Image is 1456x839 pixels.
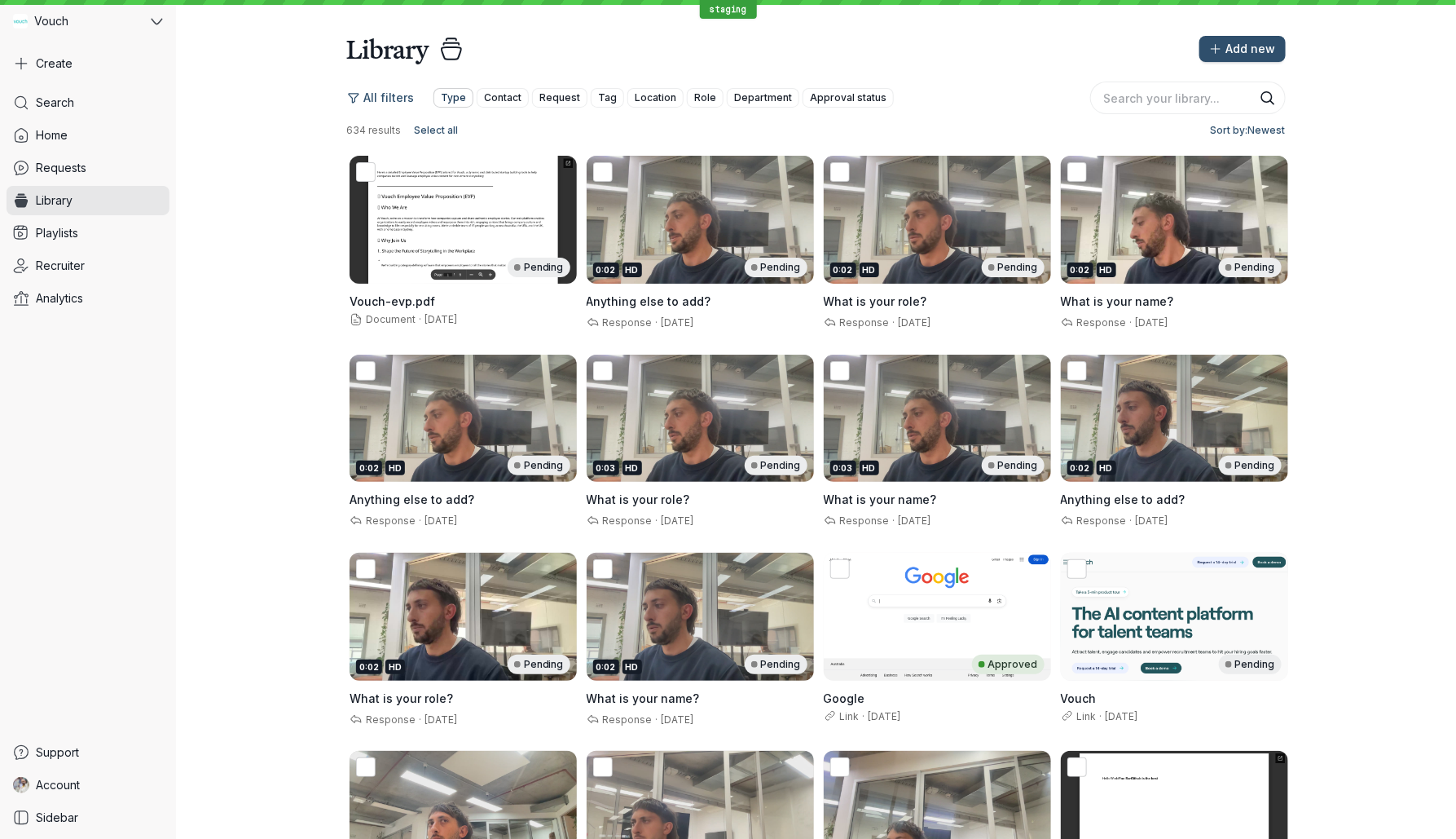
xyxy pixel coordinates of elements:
[416,313,424,326] span: ·
[860,461,879,475] div: HD
[484,90,521,106] span: Contact
[1226,41,1276,57] span: Add new
[408,121,465,140] button: Select all
[662,713,694,726] span: [DATE]
[7,186,169,215] a: Library
[593,263,619,277] div: 0:02
[824,294,927,308] span: What is your role?
[824,492,937,506] span: What is your name?
[13,777,29,793] img: Gary Zurnamer avatar
[890,514,899,528] span: ·
[593,461,619,475] div: 0:03
[1204,121,1286,140] button: Sort by:Newest
[860,710,869,723] span: ·
[363,514,416,527] span: Response
[424,713,457,726] span: [DATE]
[593,660,619,674] div: 0:02
[1074,316,1127,329] span: Response
[1061,294,1174,308] span: What is your name?
[36,777,80,793] span: Account
[347,33,429,65] h1: Library
[1136,514,1168,527] span: [DATE]
[433,88,473,108] button: Type
[415,122,459,139] span: Select all
[662,316,694,329] span: [DATE]
[1127,514,1136,528] span: ·
[416,713,424,726] span: ·
[1219,258,1282,277] div: Pending
[477,88,529,108] button: Contact
[982,456,1045,475] div: Pending
[36,290,83,307] span: Analytics
[424,514,457,527] span: [DATE]
[587,492,690,506] span: What is your role?
[694,90,716,106] span: Role
[622,263,642,277] div: HD
[36,810,78,826] span: Sidebar
[363,90,414,106] span: All filters
[622,660,642,674] div: HD
[622,461,642,475] div: HD
[1106,710,1138,722] span: [DATE]
[350,691,453,705] span: What is your role?
[860,263,879,277] div: HD
[687,88,724,108] button: Role
[745,655,807,674] div: Pending
[745,258,807,277] div: Pending
[36,55,73,72] span: Create
[1097,461,1116,475] div: HD
[350,294,435,308] span: Vouch-evp.pdf
[1199,36,1286,62] button: Add new
[7,88,169,117] a: Search
[587,691,700,705] span: What is your name?
[7,121,169,150] a: Home
[653,713,662,726] span: ·
[635,90,676,106] span: Location
[508,258,570,277] div: Pending
[734,90,792,106] span: Department
[824,710,860,722] span: Link
[1090,82,1286,114] input: Search your library...
[508,456,570,475] div: Pending
[1097,263,1116,277] div: HD
[363,713,416,726] span: Response
[7,284,169,313] a: Analytics
[7,219,169,248] a: Playlists
[830,461,856,475] div: 0:03
[1061,691,1097,705] span: Vouch
[1219,456,1282,475] div: Pending
[356,461,382,475] div: 0:02
[13,14,28,29] img: Vouch avatar
[824,691,865,705] span: Google
[803,88,894,108] button: Approval status
[356,660,382,674] div: 0:02
[598,90,617,106] span: Tag
[36,225,78,241] span: Playlists
[36,160,86,176] span: Requests
[441,90,466,106] span: Type
[1260,90,1276,106] button: Search
[347,124,402,137] span: 634 results
[7,49,169,78] button: Create
[982,258,1045,277] div: Pending
[34,13,68,29] span: Vouch
[1067,461,1093,475] div: 0:02
[899,514,931,527] span: [DATE]
[1061,492,1185,506] span: Anything else to add?
[587,294,711,308] span: Anything else to add?
[7,7,169,36] button: Vouch avatarVouch
[837,316,890,329] span: Response
[532,88,587,108] button: Request
[508,655,570,674] div: Pending
[385,461,405,475] div: HD
[36,258,85,274] span: Recruiter
[869,710,901,722] span: [DATE]
[653,514,662,528] span: ·
[600,316,653,329] span: Response
[36,744,79,761] span: Support
[7,803,169,832] a: Sidebar
[727,88,799,108] button: Department
[350,313,416,325] span: Document
[810,90,886,106] span: Approval status
[837,514,890,527] span: Response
